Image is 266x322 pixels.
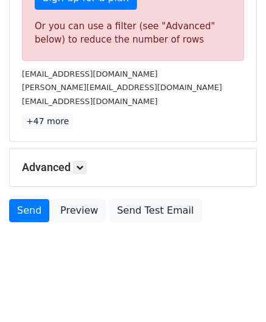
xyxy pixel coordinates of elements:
[52,199,106,222] a: Preview
[109,199,201,222] a: Send Test Email
[22,97,158,106] small: [EMAIL_ADDRESS][DOMAIN_NAME]
[22,83,222,92] small: [PERSON_NAME][EMAIL_ADDRESS][DOMAIN_NAME]
[22,114,73,129] a: +47 more
[9,199,49,222] a: Send
[22,161,244,174] h5: Advanced
[205,264,266,322] iframe: Chat Widget
[22,69,158,79] small: [EMAIL_ADDRESS][DOMAIN_NAME]
[35,19,231,47] div: Or you can use a filter (see "Advanced" below) to reduce the number of rows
